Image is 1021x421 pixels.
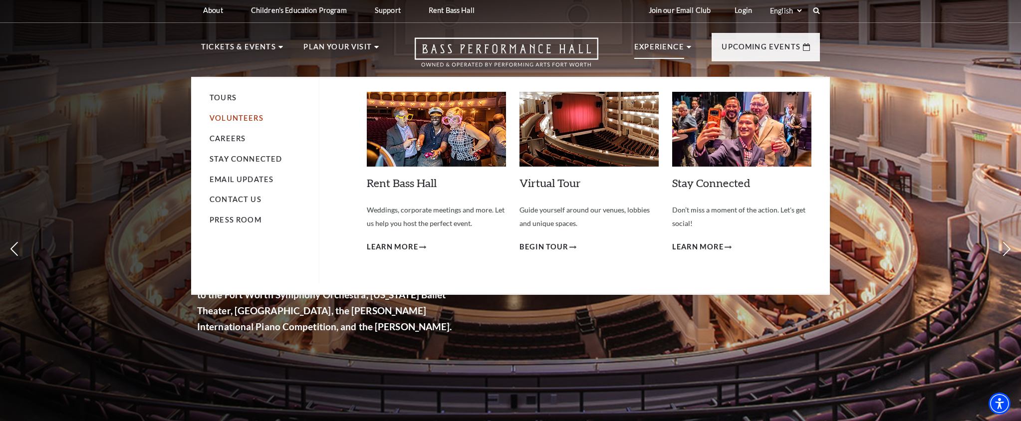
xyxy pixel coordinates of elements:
select: Select: [768,6,803,15]
img: Rent Bass Hall [367,92,506,167]
p: About [203,6,223,14]
p: Rent Bass Hall [429,6,475,14]
a: Careers [210,134,246,143]
p: Guide yourself around our venues, lobbies and unique spaces. [519,204,659,230]
p: Experience [634,41,684,59]
a: Learn More Stay Connected [672,241,732,253]
a: Learn More Rent Bass Hall [367,241,426,253]
a: Virtual Tour [519,176,581,190]
a: Open this option [379,37,634,77]
a: Press Room [210,215,261,224]
p: Tickets & Events [201,41,276,59]
img: Virtual Tour [519,92,659,167]
a: Stay Connected [210,155,282,163]
img: Stay Connected [672,92,811,167]
span: Begin Tour [519,241,568,253]
a: Contact Us [210,195,261,204]
span: Learn More [367,241,418,253]
strong: For over 25 years, the [PERSON_NAME] and [PERSON_NAME] Performance Hall has been a Fort Worth ico... [197,209,469,332]
p: Don’t miss a moment of the action. Let's get social! [672,204,811,230]
a: Begin Tour [519,241,576,253]
span: Learn More [672,241,724,253]
p: Upcoming Events [722,41,800,59]
a: Tours [210,93,237,102]
a: Volunteers [210,114,263,122]
div: Accessibility Menu [989,393,1011,415]
p: Weddings, corporate meetings and more. Let us help you host the perfect event. [367,204,506,230]
p: Plan Your Visit [303,41,372,59]
a: Stay Connected [672,176,750,190]
p: Children's Education Program [251,6,347,14]
a: Email Updates [210,175,273,184]
a: Rent Bass Hall [367,176,437,190]
p: Support [375,6,401,14]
